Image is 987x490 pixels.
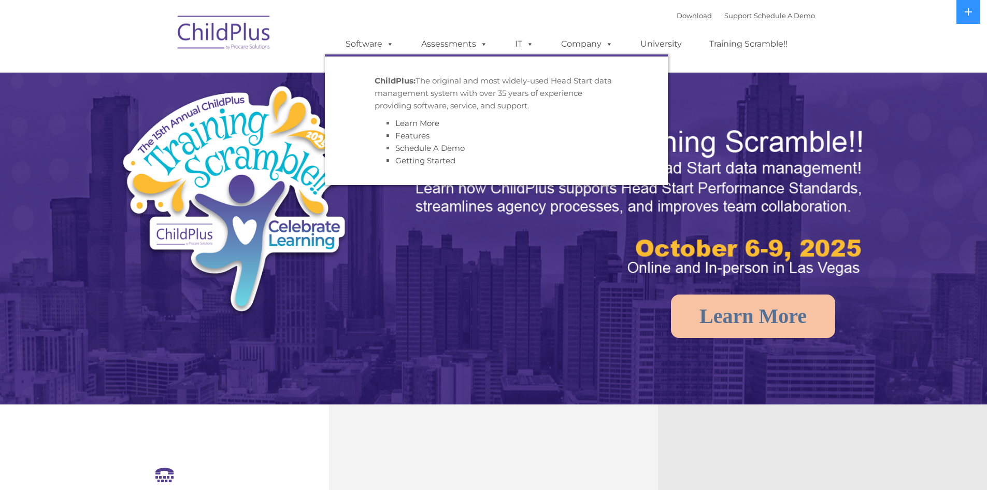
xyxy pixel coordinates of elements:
img: ChildPlus by Procare Solutions [173,8,276,60]
a: Support [724,11,752,20]
a: Training Scramble!! [699,34,798,54]
a: University [630,34,692,54]
a: Software [335,34,404,54]
a: Schedule A Demo [754,11,815,20]
a: Features [395,131,430,141]
a: Assessments [411,34,498,54]
p: The original and most widely-used Head Start data management system with over 35 years of experie... [375,75,618,112]
a: Schedule A Demo [395,143,465,153]
font: | [677,11,815,20]
a: Learn More [671,295,835,338]
a: Learn More [395,118,439,128]
a: Company [551,34,623,54]
strong: ChildPlus: [375,76,416,86]
a: Getting Started [395,156,455,165]
a: IT [505,34,544,54]
a: Download [677,11,712,20]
